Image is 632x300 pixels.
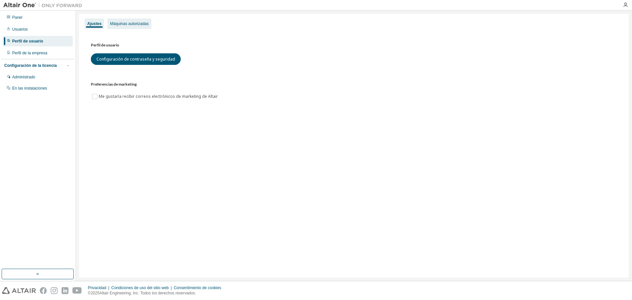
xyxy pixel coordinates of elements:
[12,39,43,43] font: Perfil de usuario
[96,56,175,62] font: Configuración de contraseña y seguridad
[99,94,218,99] font: Me gustaría recibir correos electrónicos de marketing de Altair
[91,42,119,47] font: Perfil de usuario
[12,86,47,91] font: En las instalaciones
[12,27,28,32] font: Usuarios
[91,82,137,87] font: Preferencias de marketing
[62,287,68,294] img: linkedin.svg
[51,287,58,294] img: instagram.svg
[174,286,221,290] font: Consentimiento de cookies
[72,287,82,294] img: youtube.svg
[12,75,35,79] font: Administrado
[2,287,36,294] img: altair_logo.svg
[3,2,86,9] img: Altair Uno
[110,21,148,26] font: Máquinas autorizadas
[12,51,47,55] font: Perfil de la empresa
[4,63,57,68] font: Configuración de la licencia
[99,291,196,295] font: Altair Engineering, Inc. Todos los derechos reservados.
[87,21,101,26] font: Ajustes
[40,287,47,294] img: facebook.svg
[88,286,106,290] font: Privacidad
[91,53,181,65] button: Configuración de contraseña y seguridad
[88,291,91,295] font: ©
[111,286,169,290] font: Condiciones de uso del sitio web
[91,291,100,295] font: 2025
[12,15,22,20] font: Panel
